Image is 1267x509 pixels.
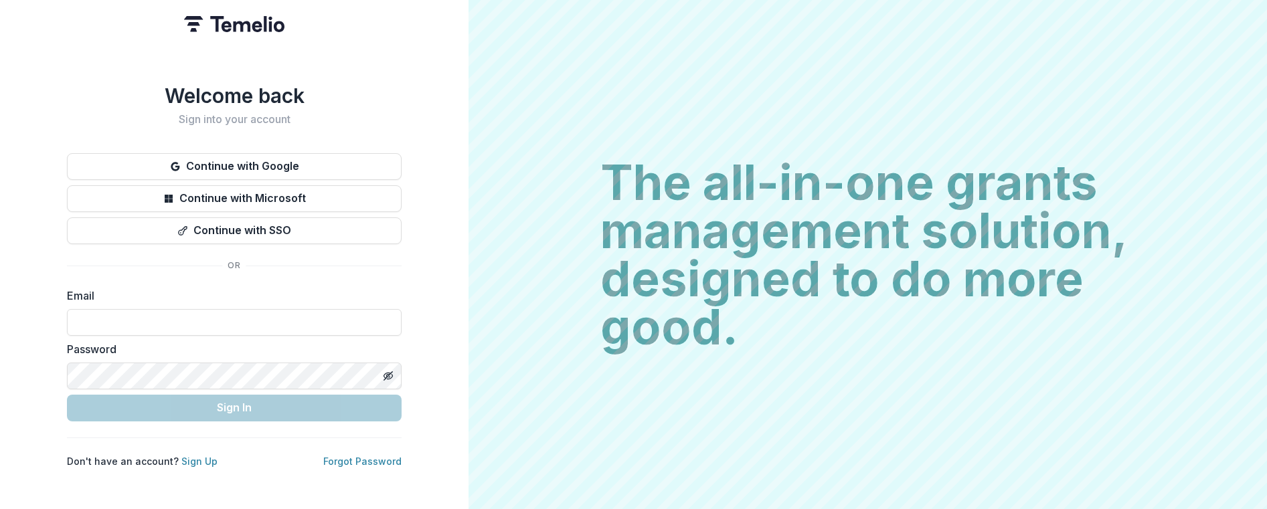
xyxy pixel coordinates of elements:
[67,185,402,212] button: Continue with Microsoft
[181,455,218,467] a: Sign Up
[323,455,402,467] a: Forgot Password
[67,341,394,357] label: Password
[67,288,394,304] label: Email
[67,113,402,126] h2: Sign into your account
[67,395,402,421] button: Sign In
[67,454,218,468] p: Don't have an account?
[67,217,402,244] button: Continue with SSO
[377,365,399,387] button: Toggle password visibility
[67,84,402,108] h1: Welcome back
[184,16,284,32] img: Temelio
[67,153,402,180] button: Continue with Google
